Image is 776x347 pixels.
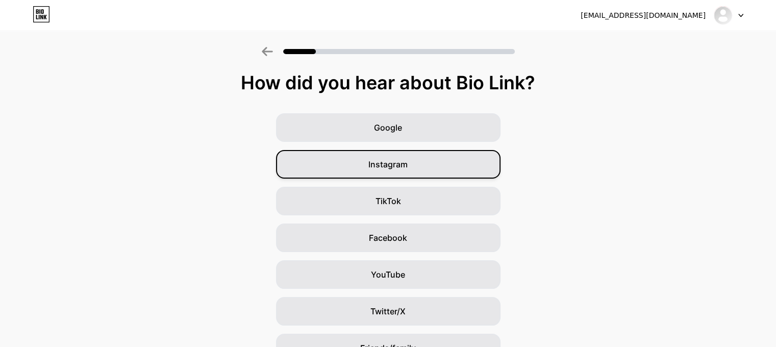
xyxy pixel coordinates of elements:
span: Facebook [369,232,407,244]
span: Twitter/X [370,305,406,317]
span: Instagram [368,158,408,170]
img: MF CAST [713,6,733,25]
span: YouTube [371,268,405,281]
span: TikTok [376,195,401,207]
div: How did you hear about Bio Link? [5,72,771,93]
span: Google [374,121,402,134]
div: [EMAIL_ADDRESS][DOMAIN_NAME] [581,10,706,21]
